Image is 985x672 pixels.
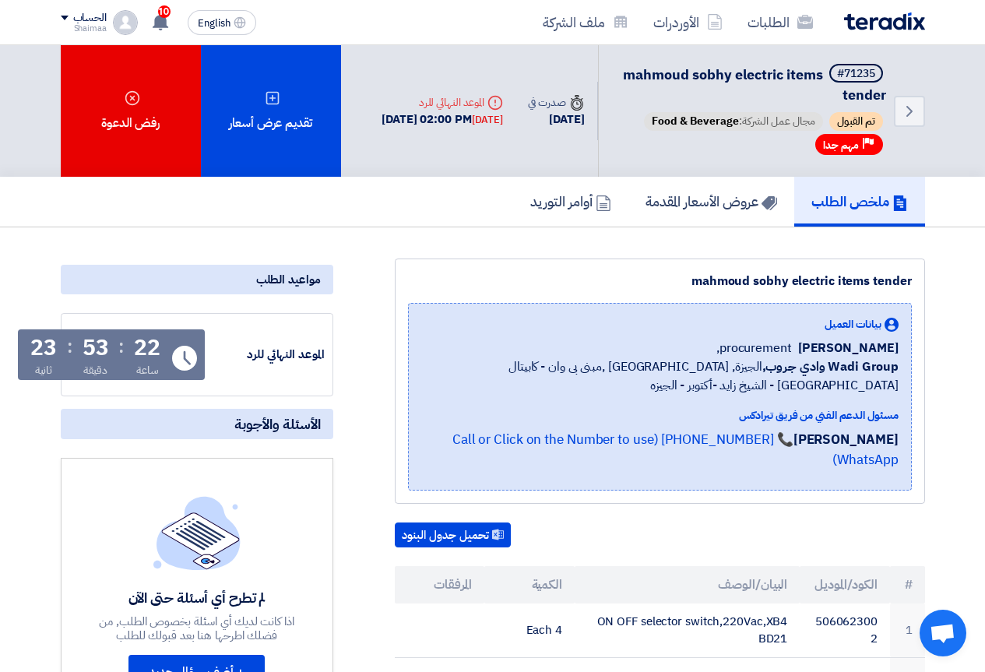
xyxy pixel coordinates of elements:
td: 1 [890,603,925,658]
span: English [198,18,230,29]
span: mahmoud sobhy electric items tender [623,64,886,105]
span: مجال عمل الشركة: [644,112,823,131]
div: الموعد النهائي للرد [208,346,325,364]
button: English [188,10,256,35]
span: تم القبول [829,112,883,131]
td: 5060623002 [800,603,890,658]
div: : [67,332,72,361]
span: 10 [158,5,171,18]
th: الكمية [484,566,575,603]
div: تقديم عرض أسعار [201,45,341,177]
strong: [PERSON_NAME] [793,430,899,449]
a: ملخص الطلب [794,177,925,227]
b: Wadi Group وادي جروب, [762,357,899,376]
div: Shaimaa [61,24,107,33]
span: الجيزة, [GEOGRAPHIC_DATA] ,مبنى بى وان - كابيتال [GEOGRAPHIC_DATA] - الشيخ زايد -أكتوبر - الجيزه [421,357,899,395]
div: : [118,332,124,361]
div: دقيقة [83,362,107,378]
th: البيان/الوصف [575,566,800,603]
div: رفض الدعوة [61,45,201,177]
div: 22 [134,337,160,359]
span: Food & Beverage [652,113,739,129]
div: [DATE] [472,112,503,128]
div: #71235 [837,69,875,79]
h5: أوامر التوريد [530,192,611,210]
img: empty_state_list.svg [153,496,241,569]
div: ساعة [136,362,159,378]
a: الأوردرات [641,4,735,40]
span: مهم جدا [823,138,859,153]
div: [DATE] 02:00 PM [382,111,503,128]
th: المرفقات [395,566,485,603]
div: 23 [30,337,57,359]
h5: ملخص الطلب [811,192,908,210]
td: ON OFF selector switch,220Vac,XB4 BD21 [575,603,800,658]
div: [DATE] [528,111,584,128]
div: لم تطرح أي أسئلة حتى الآن [83,589,311,607]
th: # [890,566,925,603]
a: Open chat [920,610,966,656]
div: 53 [83,337,109,359]
a: عروض الأسعار المقدمة [628,177,794,227]
div: صدرت في [528,94,584,111]
td: 4 Each [484,603,575,658]
div: الموعد النهائي للرد [382,94,503,111]
img: profile_test.png [113,10,138,35]
div: ثانية [35,362,53,378]
th: الكود/الموديل [800,566,890,603]
h5: عروض الأسعار المقدمة [646,192,777,210]
button: تحميل جدول البنود [395,522,511,547]
span: بيانات العميل [825,316,881,332]
a: ملف الشركة [530,4,641,40]
div: اذا كانت لديك أي اسئلة بخصوص الطلب, من فضلك اطرحها هنا بعد قبولك للطلب [83,614,311,642]
div: مسئول الدعم الفني من فريق تيرادكس [421,407,899,424]
span: [PERSON_NAME] [798,339,899,357]
a: الطلبات [735,4,825,40]
div: الحساب [73,12,107,25]
a: 📞 [PHONE_NUMBER] (Call or Click on the Number to use WhatsApp) [452,430,899,470]
span: procurement, [716,339,792,357]
span: الأسئلة والأجوبة [234,415,321,433]
div: mahmoud sobhy electric items tender [408,272,912,290]
img: Teradix logo [844,12,925,30]
div: مواعيد الطلب [61,265,333,294]
h5: mahmoud sobhy electric items tender [617,64,886,104]
a: أوامر التوريد [513,177,628,227]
